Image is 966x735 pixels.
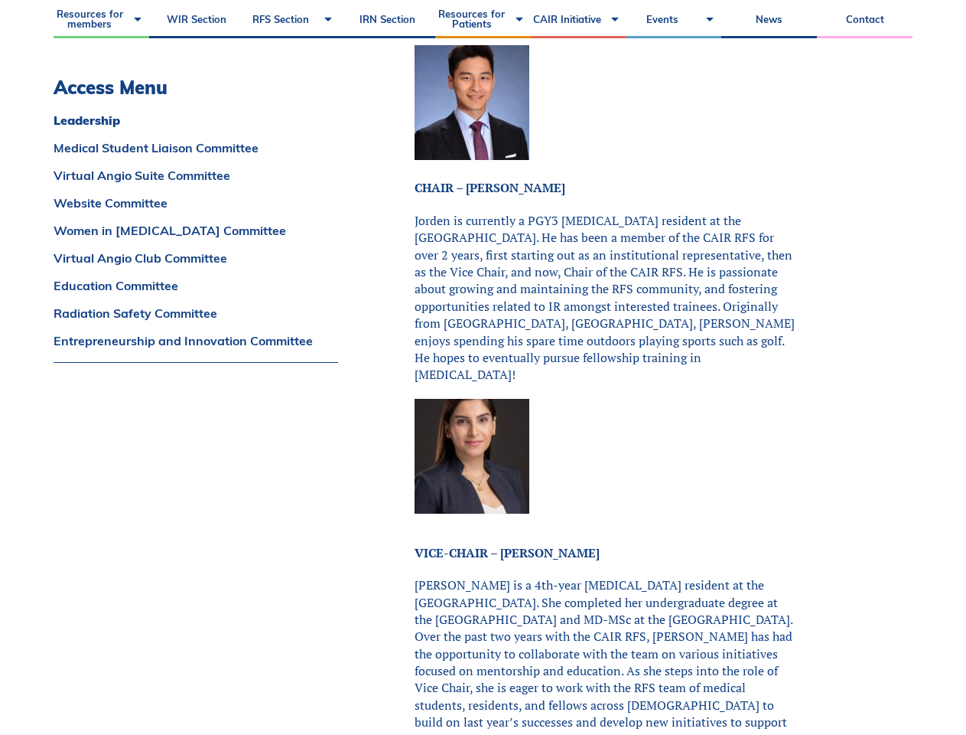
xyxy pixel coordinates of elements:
span: Jorden is currently a PGY3 [MEDICAL_DATA] resident at the [GEOGRAPHIC_DATA]. He has been a member... [415,212,795,384]
a: Leadership [54,114,338,126]
a: Virtual Angio Suite Committee [54,169,338,181]
strong: CHAIR – [PERSON_NAME] [415,179,565,196]
a: Medical Student Liaison Committee [54,142,338,154]
a: Entrepreneurship and Innovation Committee [54,335,338,347]
a: Virtual Angio Club Committee [54,252,338,264]
a: Women in [MEDICAL_DATA] Committee [54,224,338,237]
a: Education Committee [54,279,338,292]
strong: VICE-CHAIR – [PERSON_NAME] [415,544,600,561]
a: Website Committee [54,197,338,209]
h3: Access Menu [54,77,338,99]
a: Radiation Safety Committee [54,307,338,319]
